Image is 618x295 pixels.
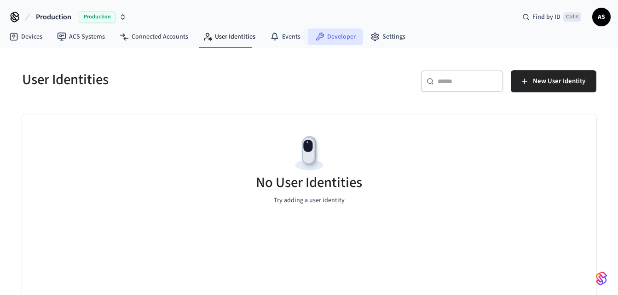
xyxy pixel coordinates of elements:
[79,11,116,23] span: Production
[308,28,363,45] a: Developer
[263,28,308,45] a: Events
[22,70,304,89] h5: User Identities
[533,75,585,87] span: New User Identity
[532,12,560,22] span: Find by ID
[289,133,330,174] img: Devices Empty State
[2,28,50,45] a: Devices
[112,28,196,45] a: Connected Accounts
[593,9,610,25] span: AS
[274,196,345,205] p: Try adding a user identity
[511,70,596,92] button: New User Identity
[363,28,413,45] a: Settings
[592,8,611,26] button: AS
[596,271,607,286] img: SeamLogoGradient.69752ec5.svg
[515,9,589,25] div: Find by IDCtrl K
[196,28,263,45] a: User Identities
[563,12,581,22] span: Ctrl K
[50,28,112,45] a: ACS Systems
[36,11,71,23] span: Production
[256,173,362,192] h5: No User Identities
